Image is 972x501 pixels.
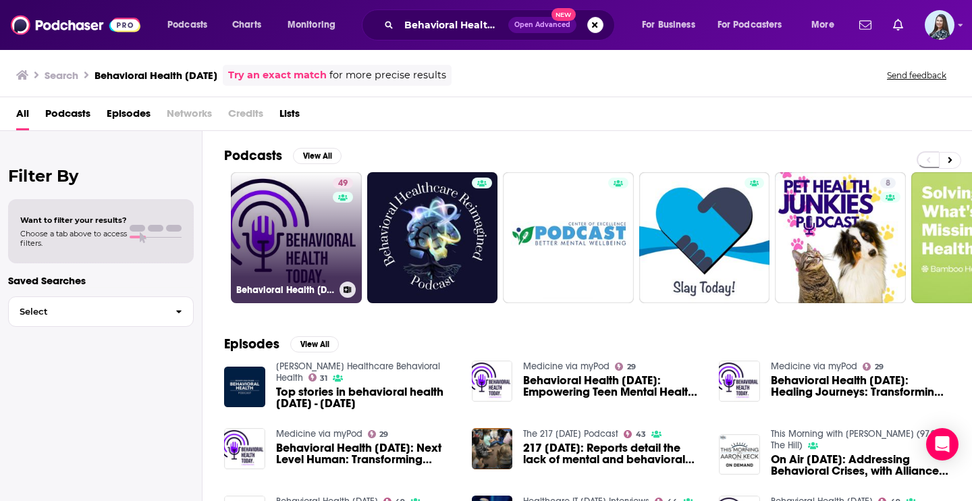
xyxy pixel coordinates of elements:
[624,430,646,438] a: 43
[771,454,950,477] span: On Air [DATE]: Addressing Behavioral Crises, with Alliance Health
[288,16,335,34] span: Monitoring
[20,229,127,248] span: Choose a tab above to access filters.
[224,367,265,408] img: Top stories in behavioral health today - June 22
[888,14,909,36] a: Show notifications dropdown
[880,178,896,188] a: 8
[802,14,851,36] button: open menu
[642,16,695,34] span: For Business
[368,430,389,438] a: 29
[224,428,265,469] img: Behavioral Health Today: Next Level Human: Transforming Identity for Lasting Change with Jade Tet...
[771,454,950,477] a: On Air Today: Addressing Behavioral Crises, with Alliance Health
[771,428,936,451] a: This Morning with Aaron Keck (97.9 The Hill)
[224,336,279,352] h2: Episodes
[20,215,127,225] span: Want to filter your results?
[719,434,760,475] img: On Air Today: Addressing Behavioral Crises, with Alliance Health
[276,361,440,384] a: Becker's Healthcare Behavioral Health
[333,178,353,188] a: 49
[228,68,327,83] a: Try an exact match
[231,172,362,303] a: 49Behavioral Health [DATE]
[472,428,513,469] img: 217 Today: Reports detail the lack of mental and behavioral health providers for northern Illinoi...
[775,172,906,303] a: 8
[167,16,207,34] span: Podcasts
[523,375,703,398] span: Behavioral Health [DATE]: Empowering Teen Mental Health: Project YES & the Power of Autonomy with...
[167,103,212,130] span: Networks
[399,14,508,36] input: Search podcasts, credits, & more...
[276,428,362,440] a: Medicine via myPod
[875,364,884,370] span: 29
[719,361,760,402] img: Behavioral Health Today: Healing Journeys: Transforming Lives Through Psychedelic Therapy with Jo...
[523,442,703,465] span: 217 [DATE]: Reports detail the lack of mental and behavioral health providers for northern [US_ST...
[232,16,261,34] span: Charts
[627,364,636,370] span: 29
[158,14,225,36] button: open menu
[523,428,618,440] a: The 217 Today Podcast
[308,373,328,381] a: 31
[8,296,194,327] button: Select
[883,70,950,81] button: Send feedback
[771,375,950,398] a: Behavioral Health Today: Healing Journeys: Transforming Lives Through Psychedelic Therapy with Jo...
[523,442,703,465] a: 217 Today: Reports detail the lack of mental and behavioral health providers for northern Illinoi...
[293,148,342,164] button: View All
[854,14,877,36] a: Show notifications dropdown
[523,375,703,398] a: Behavioral Health Today: Empowering Teen Mental Health: Project YES & the Power of Autonomy with ...
[771,375,950,398] span: Behavioral Health [DATE]: Healing Journeys: Transforming Lives Through Psychedelic Therapy with [...
[107,103,151,130] a: Episodes
[224,147,282,164] h2: Podcasts
[279,103,300,130] a: Lists
[514,22,570,28] span: Open Advanced
[551,8,576,21] span: New
[925,10,954,40] button: Show profile menu
[320,375,327,381] span: 31
[472,361,513,402] img: Behavioral Health Today: Empowering Teen Mental Health: Project YES & the Power of Autonomy with ...
[925,10,954,40] span: Logged in as brookefortierpr
[276,386,456,409] span: Top stories in behavioral health [DATE] - [DATE]
[863,363,884,371] a: 29
[11,12,140,38] img: Podchaser - Follow, Share and Rate Podcasts
[276,386,456,409] a: Top stories in behavioral health today - June 22
[224,336,339,352] a: EpisodesView All
[338,177,348,190] span: 49
[632,14,712,36] button: open menu
[224,147,342,164] a: PodcastsView All
[8,166,194,186] h2: Filter By
[925,10,954,40] img: User Profile
[290,336,339,352] button: View All
[886,177,890,190] span: 8
[329,68,446,83] span: for more precise results
[636,431,646,438] span: 43
[379,431,388,438] span: 29
[9,307,165,316] span: Select
[94,69,217,82] h3: Behavioral Health [DATE]
[508,17,576,33] button: Open AdvancedNew
[8,274,194,287] p: Saved Searches
[709,14,802,36] button: open menu
[771,361,857,372] a: Medicine via myPod
[718,16,782,34] span: For Podcasters
[45,103,90,130] a: Podcasts
[228,103,263,130] span: Credits
[16,103,29,130] a: All
[45,69,78,82] h3: Search
[375,9,628,41] div: Search podcasts, credits, & more...
[615,363,636,371] a: 29
[278,14,353,36] button: open menu
[236,284,334,296] h3: Behavioral Health [DATE]
[811,16,834,34] span: More
[276,442,456,465] span: Behavioral Health [DATE]: Next Level Human: Transforming Identity for Lasting Change with [PERSON...
[276,442,456,465] a: Behavioral Health Today: Next Level Human: Transforming Identity for Lasting Change with Jade Tet...
[926,428,959,460] div: Open Intercom Messenger
[223,14,269,36] a: Charts
[523,361,610,372] a: Medicine via myPod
